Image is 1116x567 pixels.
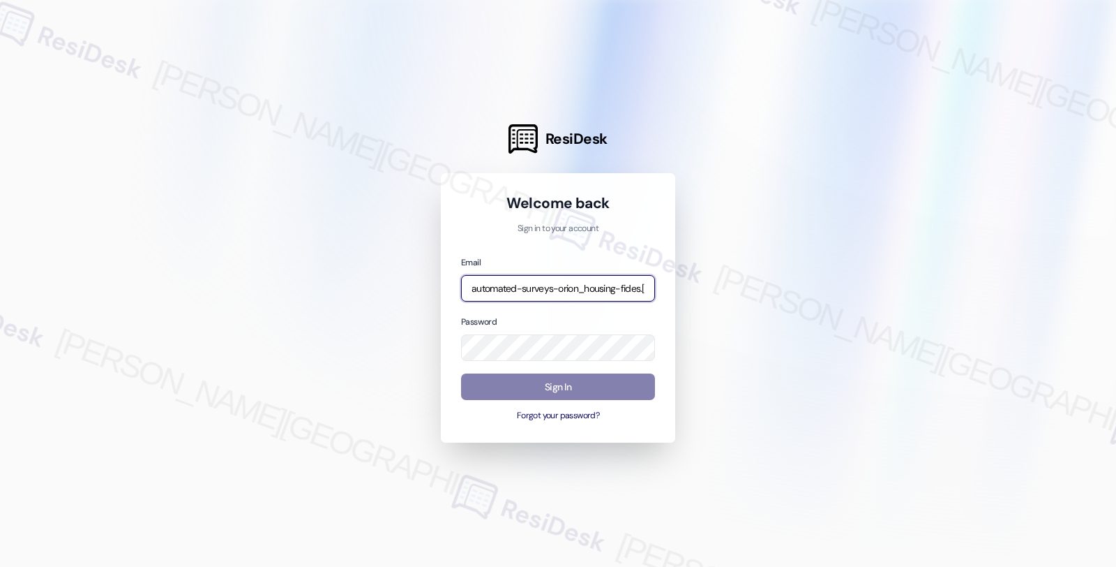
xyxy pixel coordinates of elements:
[461,410,655,422] button: Forgot your password?
[461,223,655,235] p: Sign in to your account
[461,257,481,268] label: Email
[461,316,497,327] label: Password
[461,275,655,302] input: name@example.com
[461,374,655,401] button: Sign In
[461,193,655,213] h1: Welcome back
[508,124,538,154] img: ResiDesk Logo
[545,129,608,149] span: ResiDesk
